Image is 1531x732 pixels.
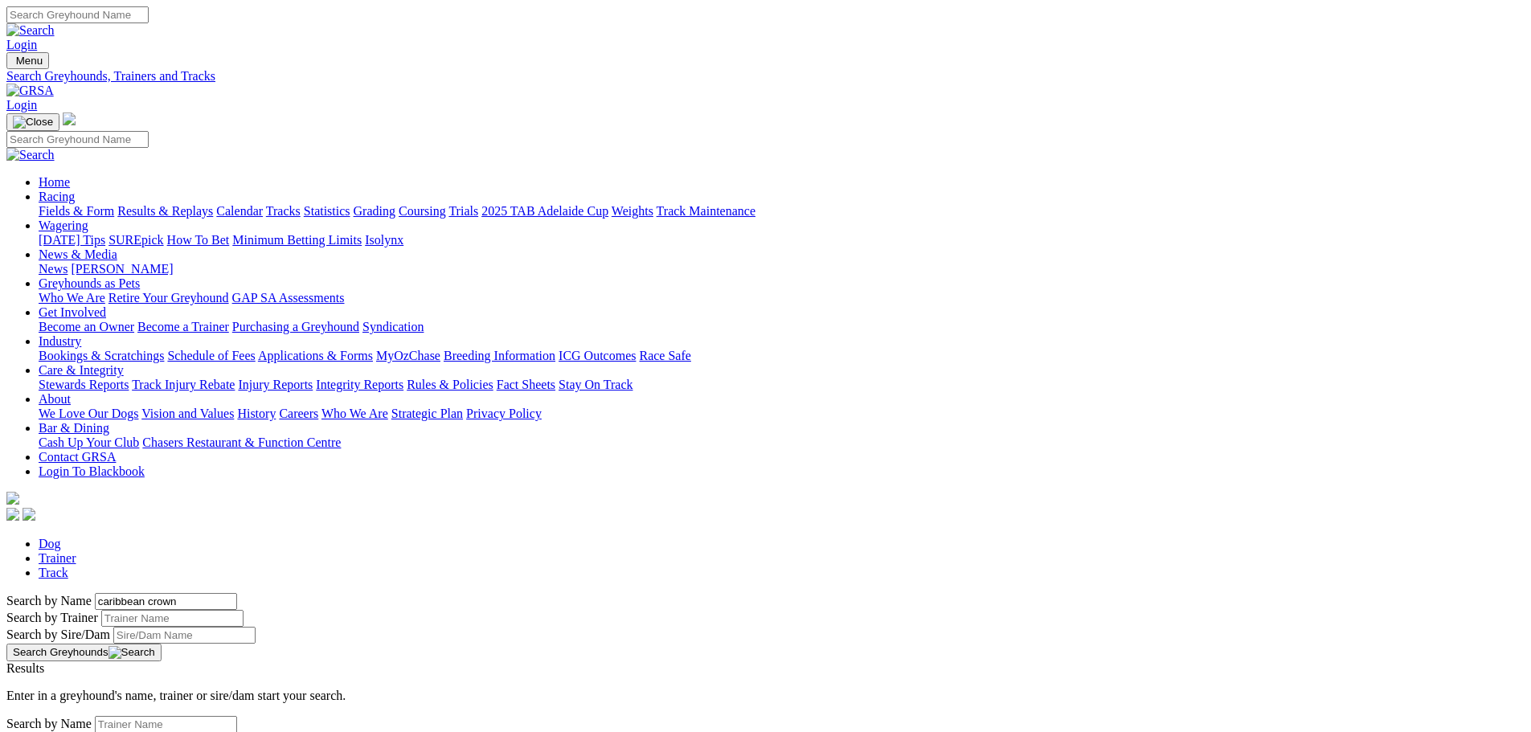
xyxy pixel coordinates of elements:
a: Track Injury Rebate [132,378,235,391]
div: Bar & Dining [39,436,1525,450]
a: GAP SA Assessments [232,291,345,305]
label: Search by Sire/Dam [6,628,110,641]
div: About [39,407,1525,421]
button: Toggle navigation [6,113,59,131]
div: Wagering [39,233,1525,247]
img: twitter.svg [23,508,35,521]
a: Track [39,566,68,579]
input: Search by Greyhound name [95,593,237,610]
a: Bookings & Scratchings [39,349,164,362]
div: Greyhounds as Pets [39,291,1525,305]
img: Search [6,148,55,162]
a: Track Maintenance [657,204,755,218]
a: How To Bet [167,233,230,247]
a: Purchasing a Greyhound [232,320,359,333]
input: Search [6,6,149,23]
a: Bar & Dining [39,421,109,435]
a: Minimum Betting Limits [232,233,362,247]
span: Menu [16,55,43,67]
a: Fact Sheets [497,378,555,391]
img: Search [6,23,55,38]
a: Tracks [266,204,301,218]
input: Search by Sire/Dam name [113,627,256,644]
div: Care & Integrity [39,378,1525,392]
a: Industry [39,334,81,348]
a: Schedule of Fees [167,349,255,362]
a: Login [6,98,37,112]
a: Become an Owner [39,320,134,333]
a: Stewards Reports [39,378,129,391]
a: Become a Trainer [137,320,229,333]
img: Close [13,116,53,129]
a: [DATE] Tips [39,233,105,247]
a: Search Greyhounds, Trainers and Tracks [6,69,1525,84]
a: Get Involved [39,305,106,319]
a: Contact GRSA [39,450,116,464]
a: Wagering [39,219,88,232]
a: SUREpick [108,233,163,247]
label: Search by Trainer [6,611,98,624]
button: Search Greyhounds [6,644,162,661]
a: Login To Blackbook [39,464,145,478]
a: Who We Are [321,407,388,420]
a: Grading [354,204,395,218]
a: Retire Your Greyhound [108,291,229,305]
a: [PERSON_NAME] [71,262,173,276]
a: Isolynx [365,233,403,247]
a: Coursing [399,204,446,218]
label: Search by Name [6,594,92,607]
a: Racing [39,190,75,203]
a: Statistics [304,204,350,218]
a: Trials [448,204,478,218]
a: ICG Outcomes [559,349,636,362]
a: Fields & Form [39,204,114,218]
a: Careers [279,407,318,420]
img: logo-grsa-white.png [63,112,76,125]
div: Get Involved [39,320,1525,334]
img: GRSA [6,84,54,98]
a: Cash Up Your Club [39,436,139,449]
input: Search [6,131,149,148]
img: logo-grsa-white.png [6,492,19,505]
a: Chasers Restaurant & Function Centre [142,436,341,449]
a: Weights [612,204,653,218]
div: Racing [39,204,1525,219]
a: News & Media [39,247,117,261]
div: Industry [39,349,1525,363]
a: Care & Integrity [39,363,124,377]
a: We Love Our Dogs [39,407,138,420]
a: Greyhounds as Pets [39,276,140,290]
a: Integrity Reports [316,378,403,391]
button: Toggle navigation [6,52,49,69]
a: Breeding Information [444,349,555,362]
img: facebook.svg [6,508,19,521]
a: Applications & Forms [258,349,373,362]
a: Login [6,38,37,51]
a: Calendar [216,204,263,218]
a: Vision and Values [141,407,234,420]
a: Dog [39,537,61,550]
div: News & Media [39,262,1525,276]
p: Enter in a greyhound's name, trainer or sire/dam start your search. [6,689,1525,703]
a: Injury Reports [238,378,313,391]
a: Stay On Track [559,378,632,391]
input: Search by Trainer name [101,610,244,627]
a: Privacy Policy [466,407,542,420]
a: 2025 TAB Adelaide Cup [481,204,608,218]
a: Who We Are [39,291,105,305]
img: Search [108,646,155,659]
a: Strategic Plan [391,407,463,420]
a: Trainer [39,551,76,565]
a: History [237,407,276,420]
a: Syndication [362,320,424,333]
a: Rules & Policies [407,378,493,391]
a: About [39,392,71,406]
label: Search by Name [6,717,92,730]
a: Results & Replays [117,204,213,218]
a: Race Safe [639,349,690,362]
a: News [39,262,68,276]
a: Home [39,175,70,189]
a: MyOzChase [376,349,440,362]
div: Results [6,661,1525,676]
